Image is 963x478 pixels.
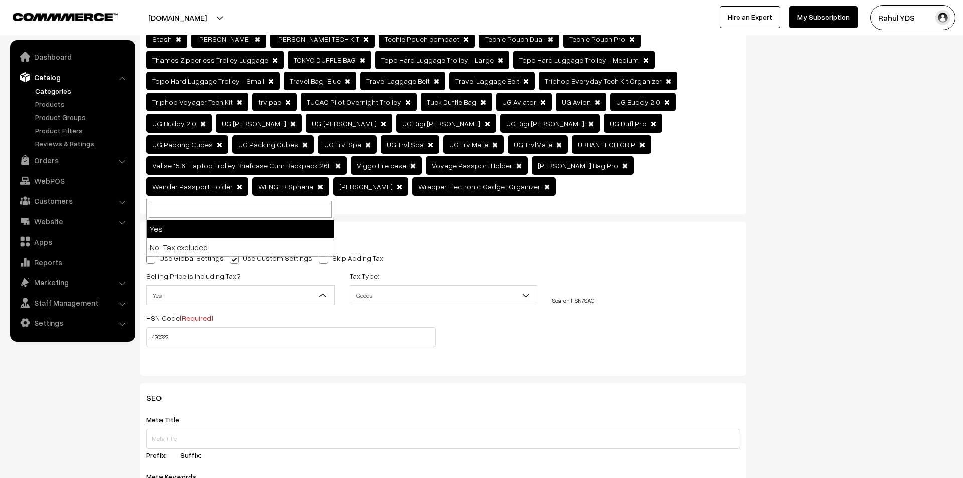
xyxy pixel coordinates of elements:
[610,119,647,128] span: UG Dufl Pro
[152,77,264,85] span: Topo Hard Luggage Trolley - Small
[13,68,132,86] a: Catalog
[350,271,379,281] label: Tax Type:
[616,98,660,106] span: UG Buddy 2.0
[276,35,359,43] span: [PERSON_NAME] TECH KIT
[455,77,519,85] span: Travel Laggage Belt
[13,48,132,66] a: Dashboard
[506,119,584,128] span: UG Digi [PERSON_NAME]
[13,13,118,21] img: COMMMERCE
[152,98,233,106] span: Triphop Voyager Tech Kit
[33,86,132,96] a: Categories
[485,35,544,43] span: Techie Pouch Dual
[578,140,635,149] span: URBAN TECH GRIP
[350,287,537,304] span: Goods
[33,138,132,149] a: Reviews & Ratings
[197,35,251,43] span: [PERSON_NAME]
[552,297,594,304] a: Search HSN/SAC
[514,140,552,149] span: UG TrvlMate
[152,161,331,170] span: Valise 15.6" Laptop Trolley Briefcase Cum Backpack 26L
[13,192,132,210] a: Customers
[562,98,591,106] span: UG Avion
[13,253,132,271] a: Reports
[147,287,334,304] span: Yes
[146,285,335,305] span: Yes
[13,172,132,190] a: WebPOS
[147,238,334,256] li: No, Tax excluded
[381,56,494,64] span: Topo Hard Luggage Trolley - Large
[13,273,132,291] a: Marketing
[146,271,241,281] label: Selling Price is Including Tax?
[258,182,313,191] span: WENGER Spheria
[152,140,213,149] span: UG Packing Cubes
[146,327,436,347] input: Select Code (Type and search)
[449,140,488,149] span: UG TrvlMate
[290,77,341,85] span: Travel Bag-Blue
[33,125,132,136] a: Product Filters
[13,212,132,230] a: Website
[13,10,100,22] a: COMMMERCE
[418,182,540,191] span: Wrapper Electronic Gadget Organizer
[152,182,233,191] span: Wander Passport Holder
[312,119,377,128] span: UG [PERSON_NAME]
[180,450,213,460] label: Suffix:
[538,161,618,170] span: [PERSON_NAME] Bag Pro
[13,151,132,169] a: Orders
[13,232,132,251] a: Apps
[427,98,476,106] span: Tuck Duffle Bag
[569,35,625,43] span: Techie Pouch Pro
[146,253,224,263] label: Use Global Settings
[146,450,179,460] label: Prefix:
[13,294,132,312] a: Staff Management
[152,56,268,64] span: Thames Zipperless Trolley Luggage
[33,99,132,109] a: Products
[230,253,317,263] label: Use Custom Settings
[146,313,213,323] label: HSN Code
[387,140,424,149] span: UG Trvl Spa
[502,98,536,106] span: UG Aviator
[357,161,406,170] span: Viggo File case
[789,6,858,28] a: My Subscription
[339,182,393,191] span: [PERSON_NAME]
[146,429,740,449] input: Meta Title
[113,5,242,30] button: [DOMAIN_NAME]
[545,77,662,85] span: Triphop Everyday Tech Kit Organizer
[180,314,213,322] span: [Required]
[385,35,459,43] span: Techie Pouch compact
[307,98,401,106] span: TUCAO Pilot Overnight Trolley
[294,56,356,64] span: TOKYO DUFFLE BAG
[935,10,950,25] img: user
[238,140,298,149] span: UG Packing Cubes
[152,35,172,43] span: Stash
[519,56,639,64] span: Topo Hard Luggage Trolley - Medium
[870,5,955,30] button: Rahul YDS
[432,161,512,170] span: Voyage Passport Holder
[402,119,480,128] span: UG Digi [PERSON_NAME]
[720,6,780,28] a: Hire an Expert
[152,119,196,128] span: UG Buddy 2.0
[258,98,281,106] span: trvlpac
[332,254,383,262] p: Skip Adding Tax
[146,414,191,425] label: Meta Title
[350,285,538,305] span: Goods
[366,77,430,85] span: Travel Laggage Belt
[147,220,334,238] li: Yes
[324,140,361,149] span: UG Trvl Spa
[13,314,132,332] a: Settings
[146,393,174,403] span: SEO
[222,119,286,128] span: UG [PERSON_NAME]
[33,112,132,123] a: Product Groups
